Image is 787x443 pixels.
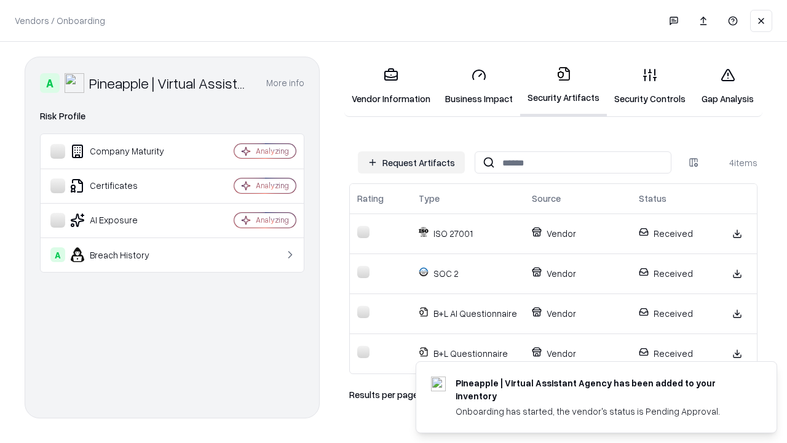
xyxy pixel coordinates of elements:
img: trypineapple.com [431,377,446,391]
p: SOC 2 [419,267,517,280]
div: Analyzing [256,215,289,225]
button: Request Artifacts [358,151,465,174]
p: Results per page: [349,388,420,401]
div: Risk Profile [40,109,304,124]
div: Breach History [50,247,197,262]
div: Type [419,192,440,205]
div: Company Maturity [50,144,197,159]
a: Security Controls [607,58,693,115]
p: Received [639,307,710,320]
div: Pineapple | Virtual Assistant Agency has been added to your inventory [456,377,747,402]
div: Analyzing [256,146,289,156]
div: A [40,73,60,93]
div: Onboarding has started, the vendor's status is Pending Approval. [456,405,747,418]
p: Received [639,347,710,360]
div: Source [532,192,561,205]
p: ISO 27001 [419,227,517,240]
div: 4 items [708,156,757,169]
p: Vendor [532,307,624,320]
p: Received [639,267,710,280]
p: Received [639,227,710,240]
p: Vendor [532,347,624,360]
a: Gap Analysis [693,58,762,115]
div: Certificates [50,178,197,193]
div: Rating [357,192,384,205]
p: Vendor [532,267,624,280]
div: A [50,247,65,262]
div: AI Exposure [50,213,197,228]
div: Status [639,192,666,205]
p: Vendors / Onboarding [15,14,105,27]
div: Analyzing [256,180,289,191]
a: Security Artifacts [520,57,607,116]
p: B+L Questionnaire [419,347,517,360]
p: Vendor [532,227,624,240]
img: Pineapple | Virtual Assistant Agency [65,73,84,93]
a: Vendor Information [344,58,438,115]
p: B+L AI Questionnaire [419,307,517,320]
button: More info [266,72,304,94]
a: Business Impact [438,58,520,115]
div: Pineapple | Virtual Assistant Agency [89,73,251,93]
